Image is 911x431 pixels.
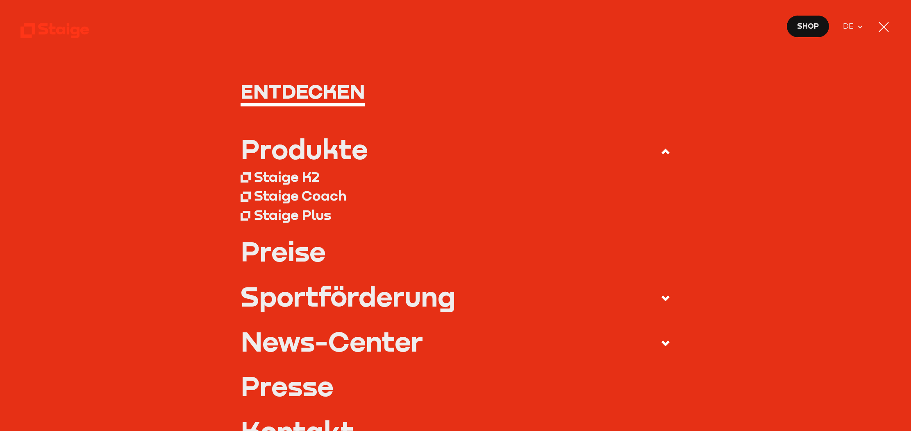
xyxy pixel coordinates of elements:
div: Staige K2 [254,168,320,185]
div: Sportförderung [241,283,456,310]
a: Presse [241,372,670,399]
div: Staige Plus [254,206,331,223]
span: DE [843,20,857,32]
div: News-Center [241,328,423,355]
div: Staige Coach [254,187,346,204]
a: Preise [241,238,670,265]
div: Produkte [241,135,368,162]
a: Staige Plus [241,205,670,224]
a: Staige K2 [241,167,670,186]
a: Staige Coach [241,186,670,205]
span: Shop [797,20,819,32]
a: Shop [786,15,829,38]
